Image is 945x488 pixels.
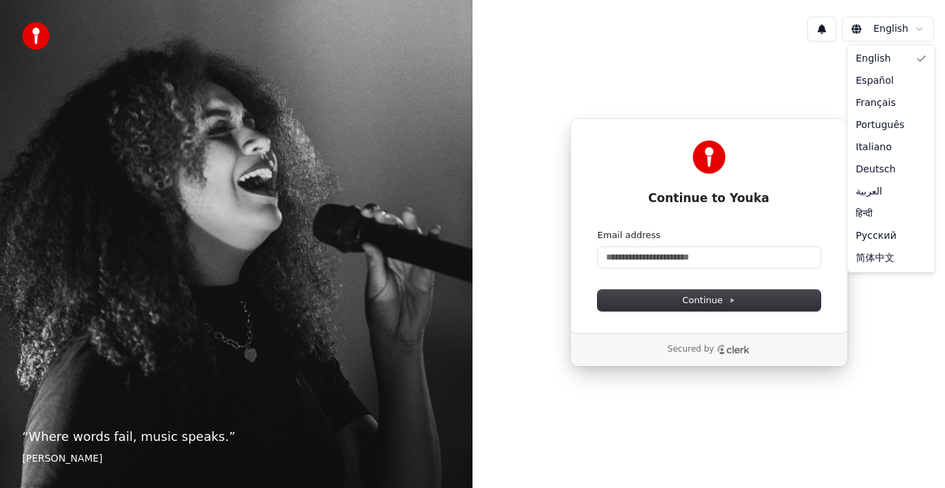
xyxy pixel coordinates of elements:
span: Français [856,96,896,110]
span: हिन्दी [856,207,872,221]
span: 简体中文 [856,251,894,265]
span: Русский [856,229,897,243]
span: Português [856,118,904,132]
span: العربية [856,185,882,199]
span: Deutsch [856,163,896,177]
span: English [856,52,891,66]
span: Español [856,74,894,88]
span: Italiano [856,141,892,154]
